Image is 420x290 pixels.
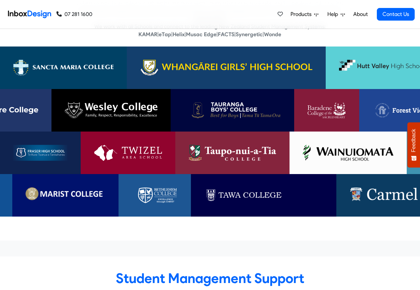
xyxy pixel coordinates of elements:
[94,145,162,161] img: Twizel Area School
[189,145,276,161] img: Taupo-nui-a-Tia College
[13,60,114,76] img: Sancta Maria College
[288,8,321,21] a: Products
[407,122,420,167] button: Feedback - Show survey
[138,31,157,38] strong: KAMAR
[307,102,346,118] img: Baradene College
[411,129,417,152] span: Feedback
[26,187,105,203] img: Marist College
[75,31,345,39] p: | | | | | |
[140,60,312,76] img: Whangarei Girls’ High School
[327,10,341,18] span: Help
[184,102,281,118] img: Tauranga Boys’ College
[204,187,323,203] img: Tawa College
[65,102,157,118] img: Wesley College
[173,31,185,38] strong: Helix
[291,10,314,18] span: Products
[351,8,370,21] a: About
[56,10,92,18] a: 07 281 1600
[325,8,348,21] a: Help
[13,145,67,161] img: Fraser High School
[186,31,216,38] strong: Musac Edge
[132,187,178,203] img: Bethlehem College
[218,31,234,38] strong: FACTS
[236,31,263,38] strong: Synergetic
[159,31,171,38] strong: eTap
[377,8,415,21] a: Contact Us
[264,31,281,38] strong: Wonde
[303,145,393,161] img: Wainuiomata High School
[5,270,415,287] heading: Student Management Support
